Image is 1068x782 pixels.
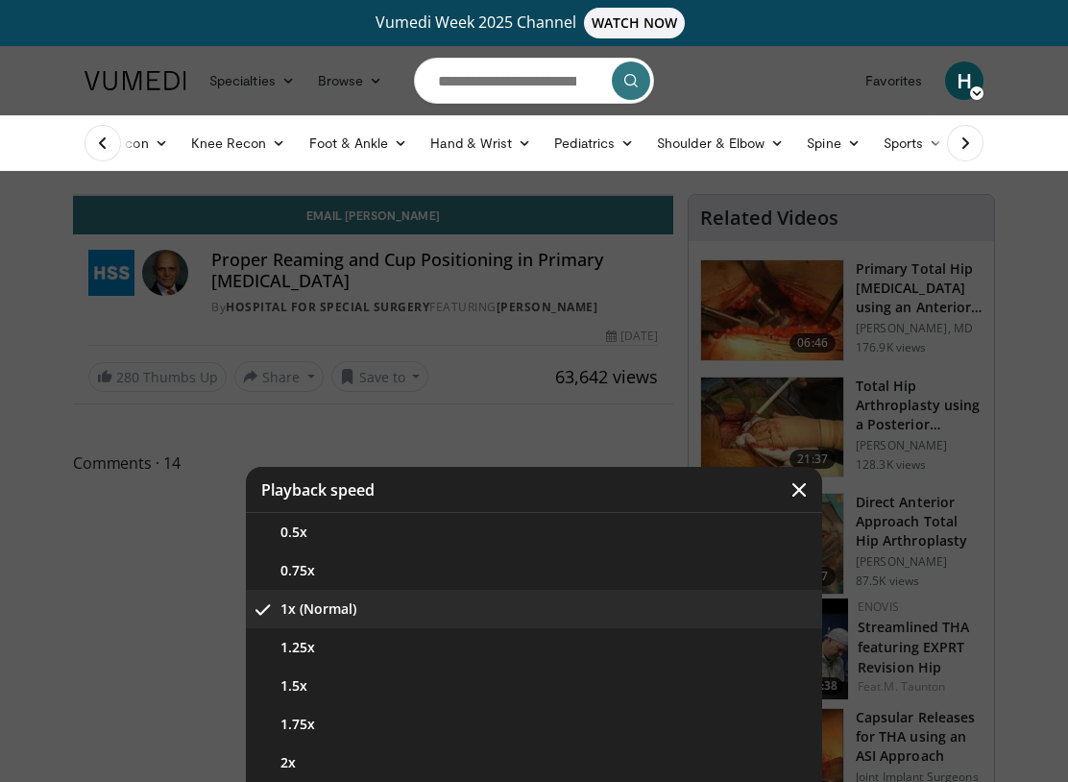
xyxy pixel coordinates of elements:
a: Shoulder & Elbow [645,124,795,162]
a: Specialties [198,61,306,100]
a: H [945,61,983,100]
a: Knee Recon [180,124,298,162]
a: Foot & Ankle [298,124,420,162]
a: Spine [795,124,871,162]
a: Vumedi Week 2025 ChannelWATCH NOW [73,8,995,38]
span: WATCH NOW [584,8,686,38]
a: Favorites [854,61,934,100]
a: Sports [872,124,955,162]
img: VuMedi Logo [85,71,186,90]
a: Browse [306,61,395,100]
input: Search topics, interventions [414,58,654,104]
a: Hand & Wrist [419,124,543,162]
a: Pediatrics [543,124,645,162]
